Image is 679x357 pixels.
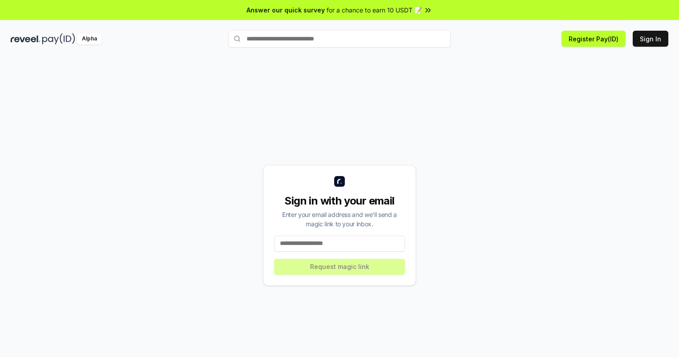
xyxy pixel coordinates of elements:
div: Alpha [77,33,102,44]
img: pay_id [42,33,75,44]
span: Answer our quick survey [247,5,325,15]
div: Enter your email address and we’ll send a magic link to your inbox. [274,210,405,229]
button: Register Pay(ID) [562,31,626,47]
div: Sign in with your email [274,194,405,208]
span: for a chance to earn 10 USDT 📝 [327,5,422,15]
img: reveel_dark [11,33,40,44]
img: logo_small [334,176,345,187]
button: Sign In [633,31,668,47]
